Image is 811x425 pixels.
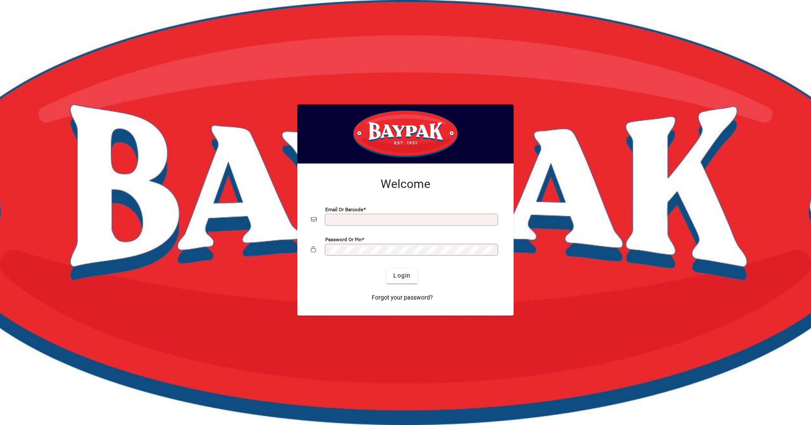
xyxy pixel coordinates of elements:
[325,236,362,242] mat-label: Password or Pin
[372,293,433,302] span: Forgot your password?
[368,290,436,305] a: Forgot your password?
[393,271,411,280] span: Login
[325,206,363,212] mat-label: Email or Barcode
[311,177,500,191] h2: Welcome
[386,268,417,283] button: Login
